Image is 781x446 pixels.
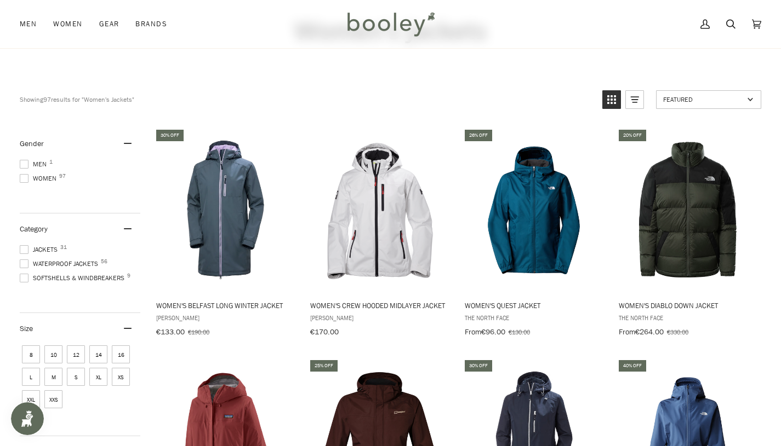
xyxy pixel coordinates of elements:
span: €130.00 [509,327,530,337]
div: 40% off [619,360,646,372]
span: 31 [60,245,67,250]
span: €330.00 [667,327,688,337]
img: Helly Hansen Women's Crew Hooded Midlayer Jacket White - Booley Galway [309,139,451,281]
span: €133.00 [156,327,185,337]
span: Brands [135,19,167,30]
a: Women's Belfast Long Winter Jacket [155,128,297,340]
img: The North Face Women's Diablo Down Jacket Thyme / TNF Black - Booley Galway [617,139,759,281]
span: 1 [49,159,53,165]
span: Gear [99,19,119,30]
span: Size: 8 [22,345,40,363]
span: Size: 16 [112,345,130,363]
span: Size: 12 [67,345,85,363]
span: €170.00 [310,327,339,337]
a: Sort options [656,90,761,109]
span: Size [20,323,33,334]
span: Women [20,173,60,183]
div: 20% off [619,130,646,141]
span: [PERSON_NAME] [156,313,295,322]
span: Size: XS [112,368,130,386]
span: Size: XXL [22,390,40,408]
span: Featured [663,95,744,104]
span: Category [20,224,48,234]
div: Showing results for "Women's Jackets" [20,90,594,109]
span: Size: XXS [44,390,62,408]
span: 56 [101,259,107,264]
img: Booley [343,8,438,40]
div: 26% off [465,130,492,141]
span: From [465,327,481,337]
span: Gender [20,138,44,149]
span: Men [20,159,50,169]
span: Women's Belfast Long Winter Jacket [156,300,295,310]
span: €264.00 [635,327,664,337]
span: From [619,327,635,337]
span: Size: L [22,368,40,386]
span: Women's Crew Hooded Midlayer Jacket [310,300,449,310]
b: 97 [43,95,51,104]
span: Women's Diablo Down Jacket [619,300,757,310]
span: Size: M [44,368,62,386]
span: Jackets [20,245,61,254]
span: The North Face [465,313,603,322]
div: 30% off [156,130,184,141]
span: 97 [59,173,66,179]
a: Women's Quest Jacket [463,128,605,340]
span: Size: XL [89,368,107,386]
div: 25% off [310,360,338,372]
div: 30% off [465,360,492,372]
span: The North Face [619,313,757,322]
a: Women's Crew Hooded Midlayer Jacket [309,128,451,340]
span: Women's Quest Jacket [465,300,603,310]
span: 9 [127,273,130,279]
span: Women [53,19,82,30]
span: Softshells & Windbreakers [20,273,128,283]
iframe: Button to open loyalty program pop-up [11,402,44,435]
a: Women's Diablo Down Jacket [617,128,759,340]
span: €96.00 [481,327,505,337]
span: [PERSON_NAME] [310,313,449,322]
span: Waterproof Jackets [20,259,101,269]
span: Size: 10 [44,345,62,363]
a: View list mode [625,90,644,109]
span: Size: 14 [89,345,107,363]
span: Men [20,19,37,30]
a: View grid mode [602,90,621,109]
span: Size: S [67,368,85,386]
span: €190.00 [188,327,209,337]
